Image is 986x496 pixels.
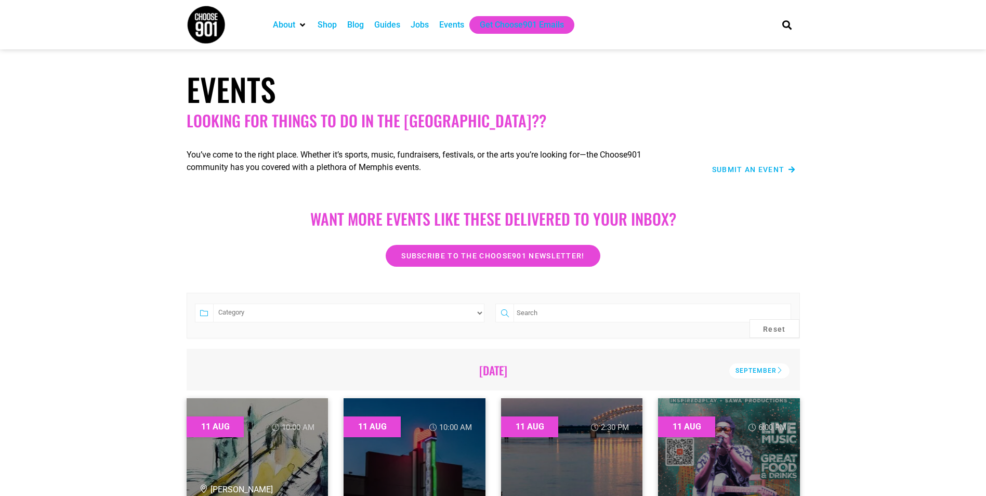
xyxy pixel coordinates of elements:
a: About [273,19,295,31]
div: Search [778,16,795,33]
span: Submit an Event [712,166,785,173]
a: Events [439,19,464,31]
a: Guides [374,19,400,31]
h2: Want more EVENTS LIKE THESE DELIVERED TO YOUR INBOX? [197,210,790,228]
input: Search [514,304,791,322]
a: Subscribe to the Choose901 newsletter! [386,245,600,267]
h1: Events [187,70,800,108]
h2: Looking for things to do in the [GEOGRAPHIC_DATA]?? [187,111,800,130]
span: Subscribe to the Choose901 newsletter! [401,252,584,259]
nav: Main nav [268,16,765,34]
a: Get Choose901 Emails [480,19,564,31]
a: Submit an Event [712,166,796,173]
a: Blog [347,19,364,31]
a: Jobs [411,19,429,31]
h2: [DATE] [201,363,785,377]
button: Reset [750,319,799,338]
p: You’ve come to the right place. Whether it’s sports, music, fundraisers, festivals, or the arts y... [187,149,675,174]
div: About [268,16,312,34]
a: Shop [318,19,337,31]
